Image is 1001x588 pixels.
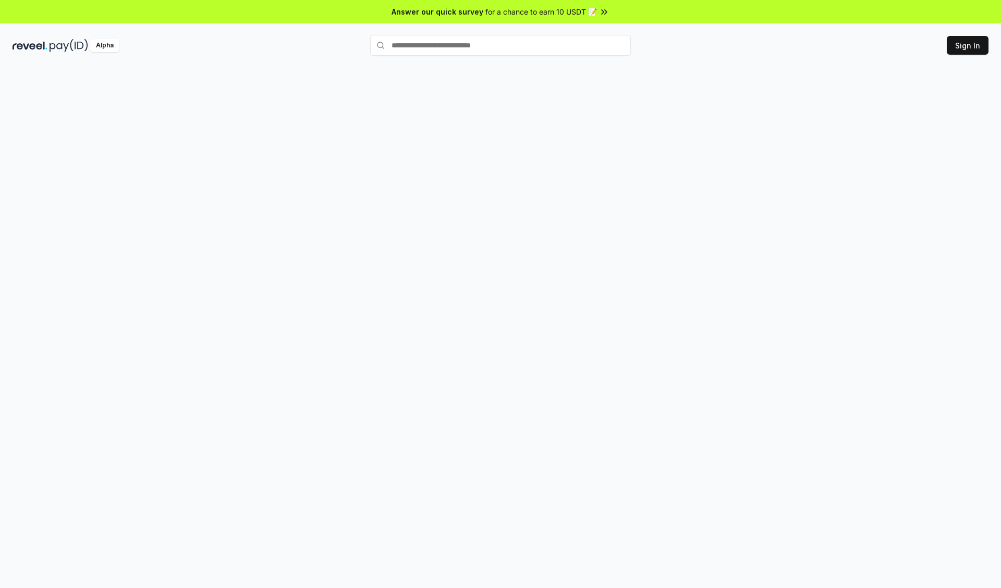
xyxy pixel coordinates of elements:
img: reveel_dark [13,39,47,52]
button: Sign In [947,36,988,55]
span: Answer our quick survey [392,6,483,17]
img: pay_id [50,39,88,52]
span: for a chance to earn 10 USDT 📝 [485,6,597,17]
div: Alpha [90,39,119,52]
